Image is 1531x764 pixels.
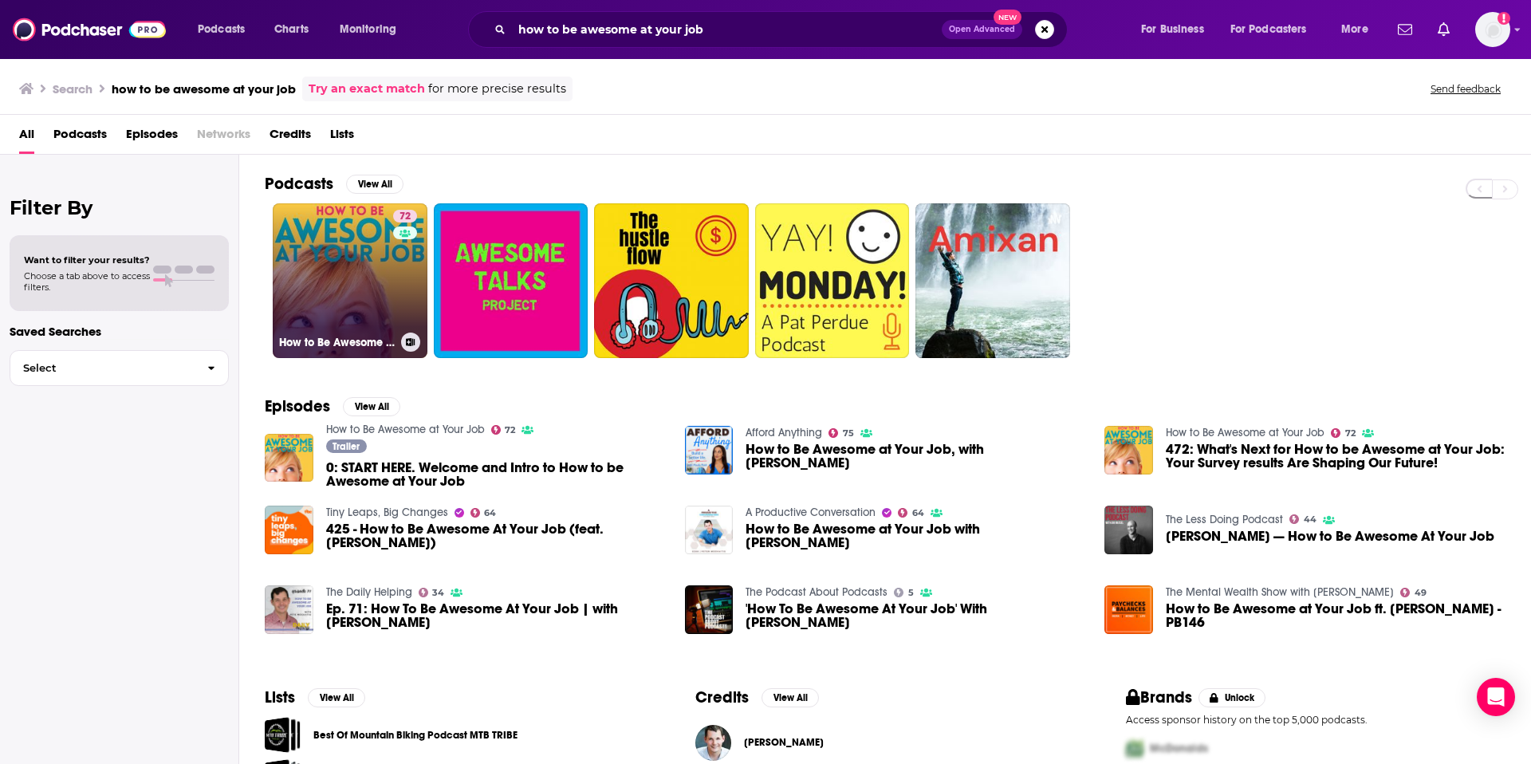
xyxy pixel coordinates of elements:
img: Ep. 71: How To Be Awesome At Your Job | with Pete Mockaitis [265,585,313,634]
a: 72 [393,210,417,223]
span: Want to filter your results? [24,254,150,266]
button: open menu [1130,17,1224,42]
span: 64 [912,510,924,517]
a: How to Be Awesome at Your Job with Pete Mockaitis [746,522,1085,549]
span: 75 [843,430,854,437]
span: [PERSON_NAME] — How to Be Awesome At Your Job [1166,530,1494,543]
button: Select [10,350,229,386]
button: Unlock [1198,688,1266,707]
button: open menu [1330,17,1388,42]
a: The Less Doing Podcast [1166,513,1283,526]
h2: Podcasts [265,174,333,194]
button: open menu [187,17,266,42]
span: 34 [432,589,444,597]
img: Pete Mockaitis — How to Be Awesome At Your Job [1104,506,1153,554]
a: A Productive Conversation [746,506,876,519]
a: Podcasts [53,121,107,154]
span: 5 [908,589,914,597]
a: 72 [491,425,516,435]
img: 'How To Be Awesome At Your Job' With Pete Mockaitis [685,585,734,634]
img: 0: START HERE. Welcome and Intro to How to be Awesome at Your Job [265,434,313,482]
a: How to Be Awesome at Your Job [1166,426,1324,439]
img: Pete Mockaitis [695,725,731,761]
span: 64 [484,510,496,517]
a: Credits [270,121,311,154]
a: 0: START HERE. Welcome and Intro to How to be Awesome at Your Job [326,461,666,488]
span: Open Advanced [949,26,1015,33]
a: Pete Mockaitis — How to Be Awesome At Your Job [1166,530,1494,543]
a: Lists [330,121,354,154]
a: Best Of Mountain Biking Podcast MTB TRIBE [313,727,518,744]
span: Charts [274,18,309,41]
h3: how to be awesome at your job [112,81,296,96]
a: ListsView All [265,687,365,707]
a: 75 [828,428,854,438]
a: 64 [470,508,497,518]
img: Podchaser - Follow, Share and Rate Podcasts [13,14,166,45]
span: More [1341,18,1368,41]
button: open menu [329,17,417,42]
a: Pete Mockaitis [744,736,824,749]
span: 72 [399,209,411,225]
button: Send feedback [1426,82,1505,96]
a: 49 [1400,588,1427,597]
a: CreditsView All [695,687,819,707]
h2: Filter By [10,196,229,219]
p: Access sponsor history on the top 5,000 podcasts. [1126,714,1505,726]
a: How to Be Awesome at Your Job, with Pete Mockaitis [746,443,1085,470]
span: Select [10,363,195,373]
button: Show profile menu [1475,12,1510,47]
a: Afford Anything [746,426,822,439]
button: View All [308,688,365,707]
a: All [19,121,34,154]
img: How to Be Awesome at Your Job with Pete Mockaitis [685,506,734,554]
span: 425 - How to Be Awesome At Your Job (feat. [PERSON_NAME]) [326,522,666,549]
a: Tiny Leaps, Big Changes [326,506,448,519]
a: Show notifications dropdown [1391,16,1419,43]
a: 34 [419,588,445,597]
span: 72 [505,427,515,434]
a: PodcastsView All [265,174,403,194]
span: Choose a tab above to access filters. [24,270,150,293]
p: Saved Searches [10,324,229,339]
span: How to Be Awesome at Your Job with [PERSON_NAME] [746,522,1085,549]
a: 472: What's Next for How to be Awesome at Your Job: Your Survey results Are Shaping Our Future! [1104,426,1153,475]
span: [PERSON_NAME] [744,736,824,749]
span: Trailer [333,442,360,451]
span: How to Be Awesome at Your Job, with [PERSON_NAME] [746,443,1085,470]
span: For Podcasters [1230,18,1307,41]
a: EpisodesView All [265,396,400,416]
span: McDonalds [1150,742,1208,755]
h3: How to Be Awesome at Your Job [279,336,395,349]
span: 72 [1345,430,1356,437]
span: 'How To Be Awesome At Your Job' With [PERSON_NAME] [746,602,1085,629]
a: 44 [1289,514,1317,524]
span: Networks [197,121,250,154]
div: Search podcasts, credits, & more... [483,11,1083,48]
span: Logged in as megcassidy [1475,12,1510,47]
a: How to Be Awesome at Your Job, with Pete Mockaitis [685,426,734,475]
span: Podcasts [198,18,245,41]
img: How to Be Awesome at Your Job ft. Pete Mockaitis - PB146 [1104,585,1153,634]
h2: Credits [695,687,749,707]
span: How to Be Awesome at Your Job ft. [PERSON_NAME] - PB146 [1166,602,1505,629]
a: Episodes [126,121,178,154]
img: 425 - How to Be Awesome At Your Job (feat. Pete Mockaitis) [265,506,313,554]
a: 'How To Be Awesome At Your Job' With Pete Mockaitis [746,602,1085,629]
h2: Brands [1126,687,1192,707]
